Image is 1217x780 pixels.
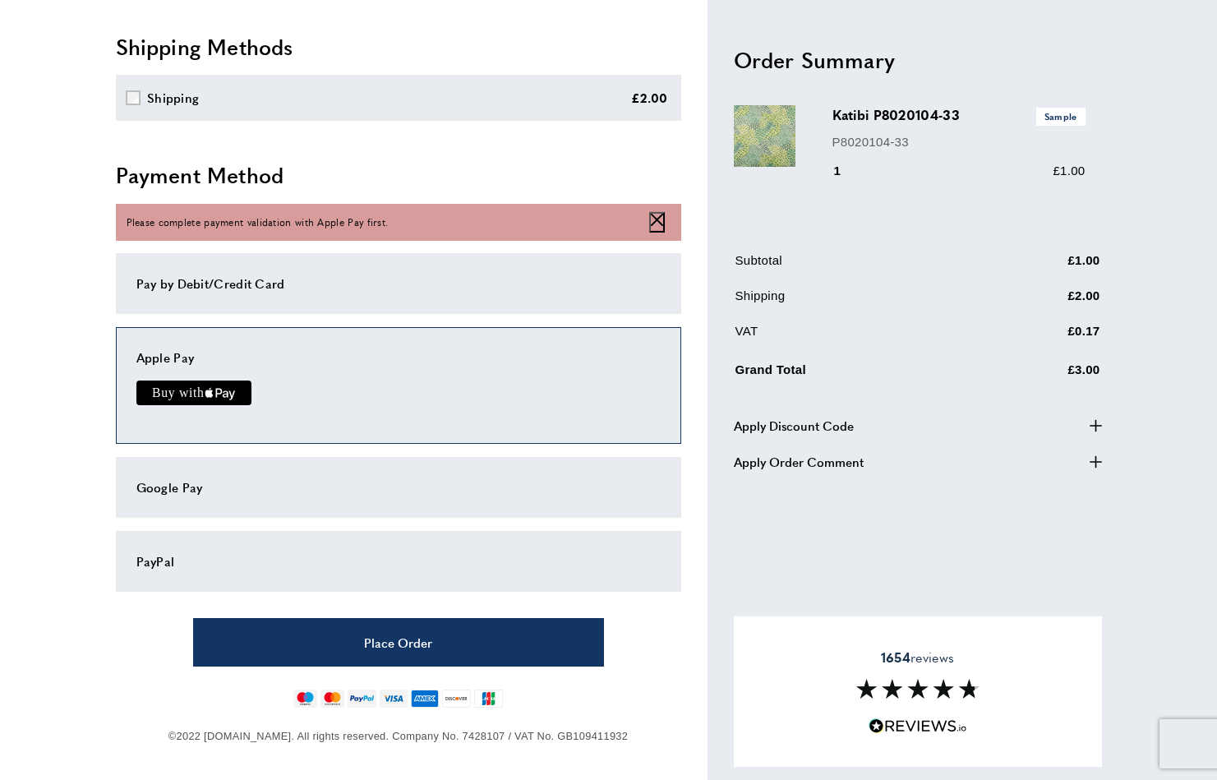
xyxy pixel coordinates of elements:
p: P8020104-33 [832,132,1086,151]
div: Pay by Debit/Credit Card [136,274,661,293]
img: maestro [293,690,317,708]
img: visa [380,690,407,708]
img: paypal [348,690,376,708]
img: Reviews section [856,679,980,699]
img: jcb [474,690,503,708]
button: Place Order [193,618,604,667]
img: discover [442,690,471,708]
img: mastercard [320,690,344,708]
div: 1 [832,161,864,181]
td: Subtotal [735,251,985,283]
td: £1.00 [987,251,1100,283]
h3: Katibi P8020104-33 [832,105,1086,125]
td: £3.00 [987,357,1100,392]
td: £2.00 [987,286,1100,318]
h2: Order Summary [734,44,1102,74]
img: Reviews.io 5 stars [869,718,967,734]
h2: Shipping Methods [116,32,681,62]
span: Sample [1036,108,1086,125]
img: Katibi P8020104-33 [734,105,795,167]
span: Apply Discount Code [734,415,854,435]
td: £0.17 [987,321,1100,353]
span: £1.00 [1053,164,1085,178]
span: Apply Order Comment [734,451,864,471]
div: £2.00 [631,88,668,108]
div: Shipping [147,88,199,108]
div: Google Pay [136,478,661,497]
img: american-express [411,690,440,708]
td: Shipping [735,286,985,318]
h2: Payment Method [116,160,681,190]
div: Apple Pay [136,348,661,367]
td: Grand Total [735,357,985,392]
td: VAT [735,321,985,353]
span: ©2022 [DOMAIN_NAME]. All rights reserved. Company No. 7428107 / VAT No. GB109411932 [168,730,628,742]
span: reviews [881,648,954,665]
strong: 1654 [881,647,910,666]
div: PayPal [136,552,661,571]
span: Please complete payment validation with Apple Pay first. [127,215,389,230]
